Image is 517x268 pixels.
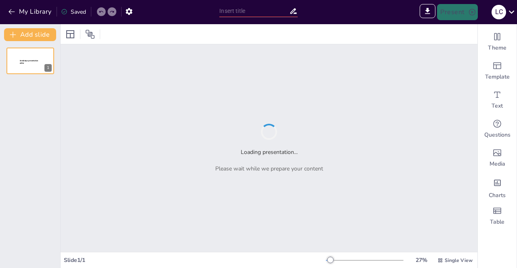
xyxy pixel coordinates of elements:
span: Theme [488,44,506,52]
div: Change the overall theme [478,27,517,56]
div: L c [492,5,506,19]
button: My Library [6,5,55,18]
h2: Loading presentation... [241,148,298,156]
div: Layout [64,28,77,41]
input: Insert title [219,5,289,17]
div: Add charts and graphs [478,172,517,202]
span: Position [85,29,95,39]
div: Slide 1 / 1 [64,256,326,264]
span: Text [492,102,503,110]
span: Charts [489,191,506,199]
button: Add slide [4,28,56,41]
p: Please wait while we prepare your content [215,164,323,173]
div: Add images, graphics, shapes or video [478,143,517,172]
div: 1 [6,48,54,74]
span: Sendsteps presentation editor [20,60,38,64]
button: L c [492,4,506,20]
div: Add text boxes [478,85,517,114]
span: Export to PowerPoint [420,4,435,20]
div: 1 [44,64,52,72]
span: Table [490,218,504,226]
div: Add a table [478,202,517,231]
span: Single View [445,257,473,264]
div: Saved [61,8,86,16]
div: 27 % [412,256,431,264]
button: Present [437,4,477,20]
div: Add ready made slides [478,56,517,85]
div: Get real-time input from your audience [478,114,517,143]
span: Questions [484,131,511,139]
span: Template [485,73,510,81]
span: Media [490,160,505,168]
